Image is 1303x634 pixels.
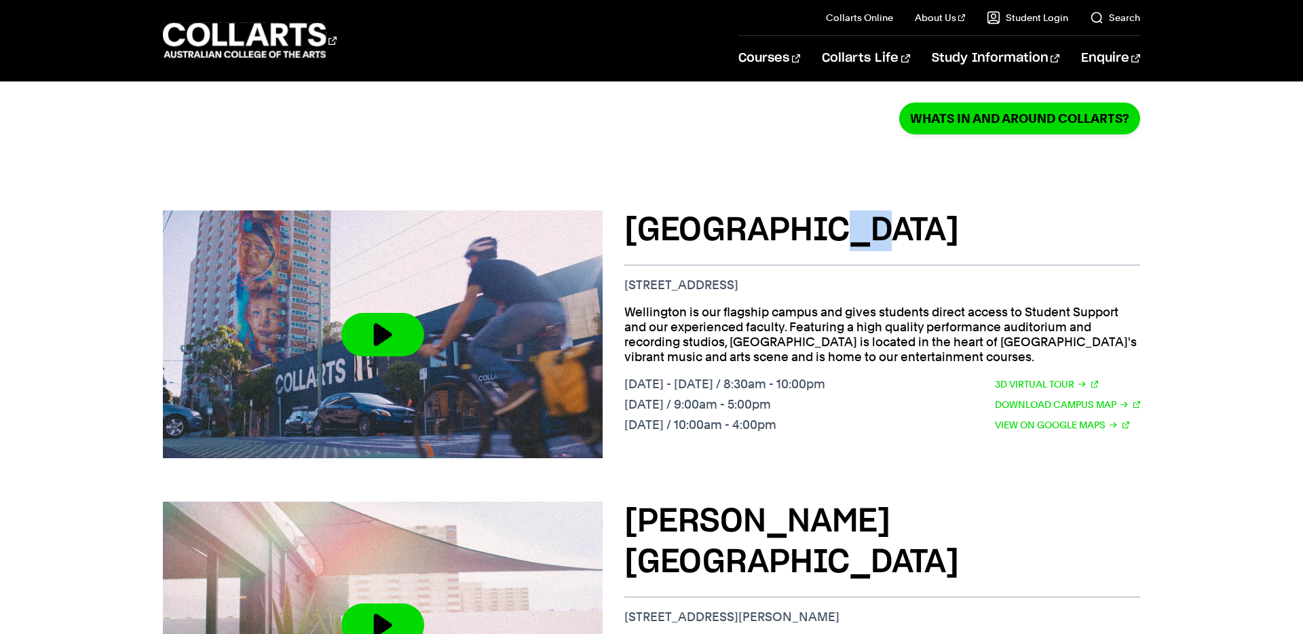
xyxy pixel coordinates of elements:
p: [DATE] / 10:00am - 4:00pm [624,417,825,432]
a: 3D Virtual Tour [995,377,1098,392]
a: Collarts Life [822,36,909,81]
a: View on Google Maps [995,417,1129,432]
p: [STREET_ADDRESS] [624,278,1140,293]
a: Collarts Online [826,11,893,24]
a: Student Login [987,11,1068,24]
h3: [GEOGRAPHIC_DATA] [624,210,1140,251]
a: Search [1090,11,1140,24]
p: Wellington is our flagship campus and gives students direct access to Student Support and our exp... [624,305,1140,365]
a: Enquire [1081,36,1140,81]
img: Video thumbnail [163,210,603,458]
a: About Us [915,11,965,24]
a: Study Information [932,36,1059,81]
p: [DATE] / 9:00am - 5:00pm [624,397,825,412]
p: [STREET_ADDRESS][PERSON_NAME] [624,610,1140,624]
div: Go to homepage [163,21,337,60]
h3: [PERSON_NAME][GEOGRAPHIC_DATA] [624,502,1140,583]
a: Download Campus Map [995,397,1140,412]
p: [DATE] - [DATE] / 8:30am - 10:00pm [624,377,825,392]
a: Whats in and around Collarts? [899,102,1140,134]
a: Courses [738,36,800,81]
